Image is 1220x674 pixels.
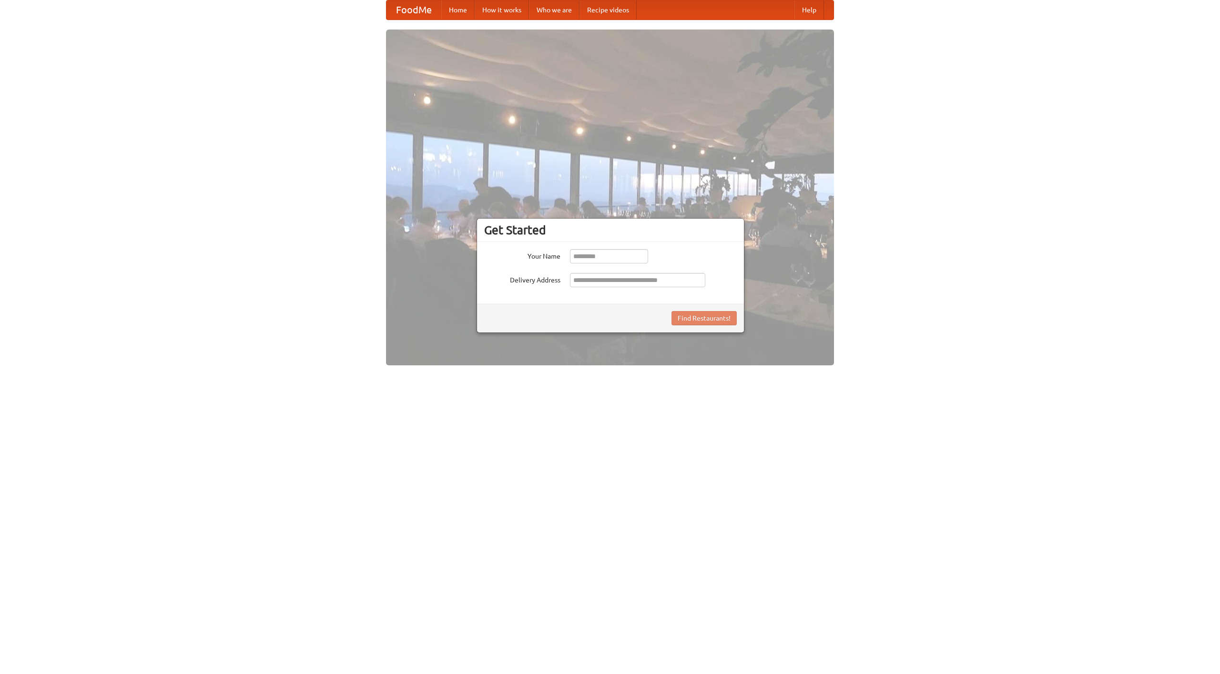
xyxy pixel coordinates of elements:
button: Find Restaurants! [671,311,737,325]
label: Your Name [484,249,560,261]
a: Who we are [529,0,579,20]
a: Recipe videos [579,0,637,20]
a: How it works [475,0,529,20]
label: Delivery Address [484,273,560,285]
a: FoodMe [386,0,441,20]
a: Help [794,0,824,20]
h3: Get Started [484,223,737,237]
a: Home [441,0,475,20]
